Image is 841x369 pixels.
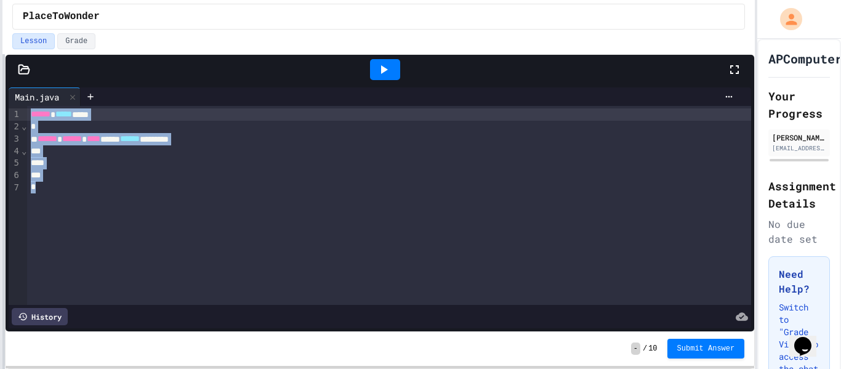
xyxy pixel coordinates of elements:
div: Main.java [9,91,65,103]
div: 6 [9,169,21,182]
span: Submit Answer [677,344,735,354]
span: 10 [648,344,657,354]
span: / [643,344,647,354]
div: No due date set [768,217,830,246]
h2: Assignment Details [768,177,830,212]
span: - [631,343,640,355]
span: PlaceToWonder [23,9,100,24]
div: 7 [9,182,21,194]
div: Main.java [9,87,81,106]
div: 4 [9,145,21,158]
h2: Your Progress [768,87,830,122]
h3: Need Help? [779,267,819,296]
button: Grade [57,33,95,49]
div: 1 [9,108,21,121]
div: [EMAIL_ADDRESS][DOMAIN_NAME] [772,144,826,153]
span: Fold line [21,146,27,156]
div: [PERSON_NAME] [772,132,826,143]
div: 5 [9,157,21,169]
button: Submit Answer [667,339,745,359]
div: My Account [767,5,805,33]
span: Fold line [21,121,27,131]
button: Lesson [12,33,55,49]
iframe: chat widget [789,320,829,357]
div: 2 [9,121,21,133]
div: History [12,308,68,325]
div: 3 [9,133,21,145]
